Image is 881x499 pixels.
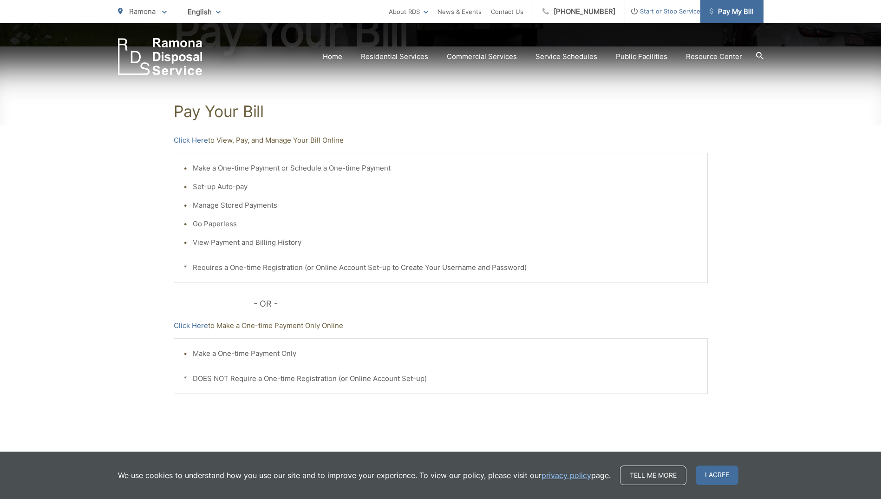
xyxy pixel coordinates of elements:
a: Contact Us [491,6,523,17]
p: to Make a One-time Payment Only Online [174,320,708,331]
p: * DOES NOT Require a One-time Registration (or Online Account Set-up) [183,373,698,384]
li: Make a One-time Payment or Schedule a One-time Payment [193,163,698,174]
a: Resource Center [686,51,742,62]
li: View Payment and Billing History [193,237,698,248]
a: Click Here [174,320,208,331]
h1: Pay Your Bill [174,102,708,121]
a: Tell me more [620,466,686,485]
a: EDCD logo. Return to the homepage. [118,38,202,75]
p: - OR - [254,297,708,311]
p: We use cookies to understand how you use our site and to improve your experience. To view our pol... [118,470,611,481]
a: Home [323,51,342,62]
a: Click Here [174,135,208,146]
a: Service Schedules [535,51,597,62]
li: Go Paperless [193,218,698,230]
p: * Requires a One-time Registration (or Online Account Set-up to Create Your Username and Password) [183,262,698,273]
p: to View, Pay, and Manage Your Bill Online [174,135,708,146]
li: Set-up Auto-pay [193,181,698,192]
li: Make a One-time Payment Only [193,348,698,359]
span: Pay My Bill [710,6,754,17]
a: Public Facilities [616,51,667,62]
span: Ramona [129,7,156,16]
a: Commercial Services [447,51,517,62]
a: privacy policy [542,470,591,481]
a: Residential Services [361,51,428,62]
span: English [181,4,228,20]
span: I agree [696,466,738,485]
li: Manage Stored Payments [193,200,698,211]
a: News & Events [437,6,482,17]
a: About RDS [389,6,428,17]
